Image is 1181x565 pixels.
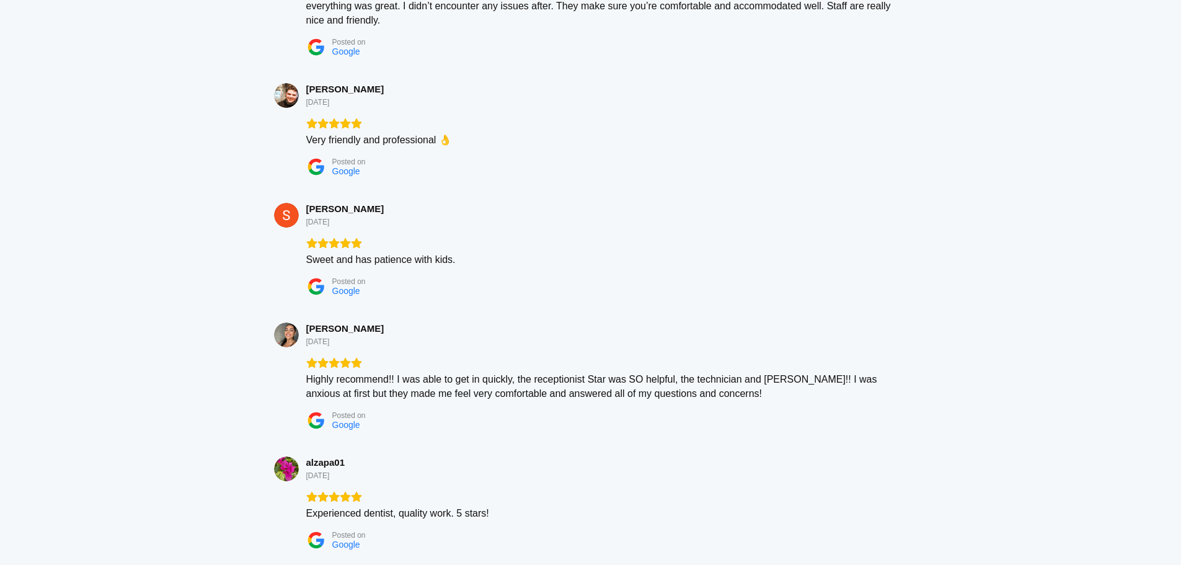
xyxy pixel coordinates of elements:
[306,323,384,334] a: Review by Hailey Soroa
[306,277,366,296] a: Posted on Google
[274,203,299,228] a: View on Google
[306,357,908,368] div: Rating: 5.0 out of 5
[332,277,366,296] div: Posted on
[306,133,908,147] div: Very friendly and professional 👌
[332,411,366,430] div: Posted on
[332,47,366,56] div: Google
[306,491,908,502] div: Rating: 5.0 out of 5
[332,38,366,56] div: Posted on
[274,323,299,347] a: View on Google
[306,238,908,249] div: Rating: 5.0 out of 5
[332,166,366,176] div: Google
[306,323,384,334] span: [PERSON_NAME]
[274,323,299,347] img: Hailey Soroa
[306,457,345,468] a: Review by alzapa01
[306,97,330,107] div: [DATE]
[274,456,299,481] a: View on Google
[306,411,366,430] a: Posted on Google
[274,83,299,108] img: Manuel Alejandro Ponce
[274,83,299,108] a: View on Google
[306,372,908,401] div: Highly recommend!! I was able to get in quickly, the receptionist Star was SO helpful, the techni...
[274,203,299,228] img: Starlett Jones
[306,217,330,227] div: [DATE]
[332,158,366,176] div: Posted on
[332,531,366,549] div: Posted on
[332,420,366,430] div: Google
[306,118,908,129] div: Rating: 5.0 out of 5
[306,203,384,215] a: Review by Starlett Jones
[306,506,908,520] div: Experienced dentist, quality work. 5 stars!
[306,157,366,177] a: Posted on Google
[332,286,366,296] div: Google
[306,84,384,95] a: Review by Manuel Alejandro Ponce
[306,471,330,481] div: [DATE]
[306,337,330,347] div: [DATE]
[306,37,366,57] a: Posted on Google
[306,252,908,267] div: Sweet and has patience with kids.
[332,540,366,549] div: Google
[274,456,299,481] img: alzapa01
[306,457,345,468] span: alzapa01
[306,530,366,550] a: Posted on Google
[306,203,384,215] span: [PERSON_NAME]
[306,84,384,95] span: [PERSON_NAME]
